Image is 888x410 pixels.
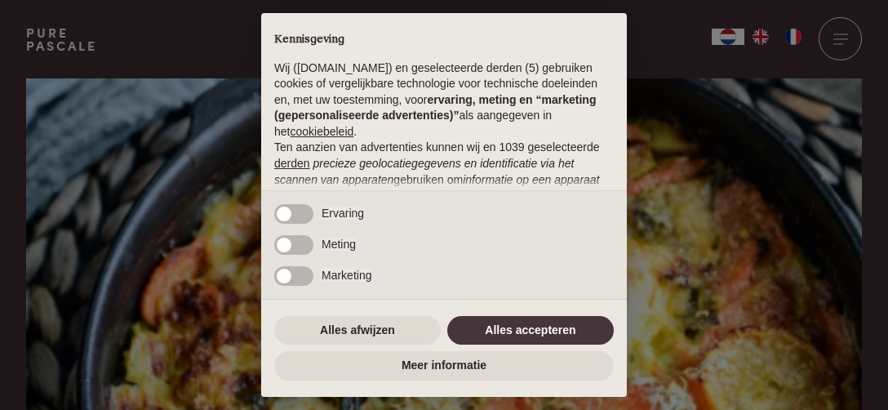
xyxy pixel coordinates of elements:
[274,157,574,186] em: precieze geolocatiegegevens en identificatie via het scannen van apparaten
[274,33,614,47] h2: Kennisgeving
[290,125,353,138] a: cookiebeleid
[274,140,614,252] p: Ten aanzien van advertenties kunnen wij en 1039 geselecteerde gebruiken om en persoonsgegevens, z...
[274,60,614,140] p: Wij ([DOMAIN_NAME]) en geselecteerde derden (5) gebruiken cookies of vergelijkbare technologie vo...
[274,316,441,345] button: Alles afwijzen
[447,316,614,345] button: Alles accepteren
[322,207,364,220] span: Ervaring
[274,173,600,203] em: informatie op een apparaat op te slaan en/of te openen
[274,93,596,123] strong: ervaring, meting en “marketing (gepersonaliseerde advertenties)”
[322,238,356,251] span: Meting
[274,156,310,172] button: derden
[274,351,614,381] button: Meer informatie
[322,269,371,282] span: Marketing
